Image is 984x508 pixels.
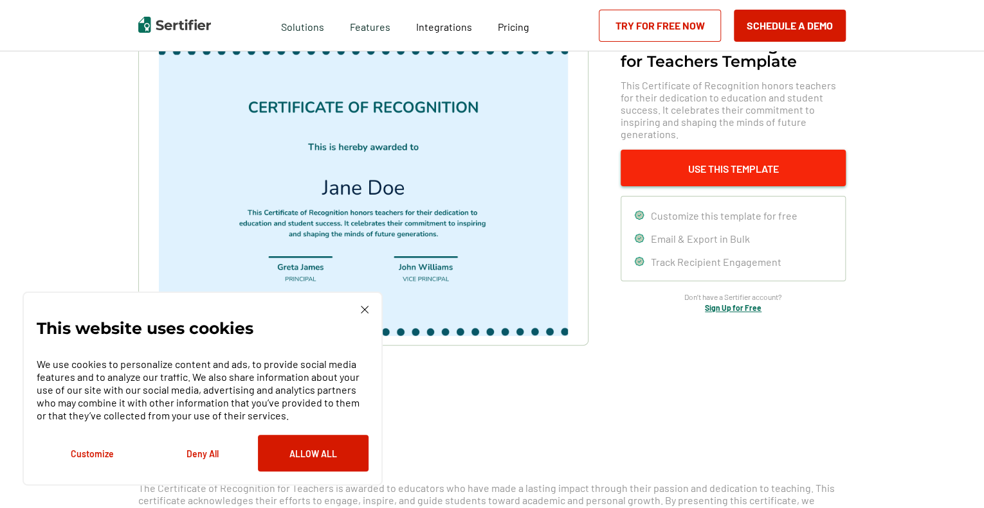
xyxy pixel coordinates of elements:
a: Try for Free Now [599,10,721,42]
p: We use cookies to personalize content and ads, to provide social media features and to analyze ou... [37,358,369,422]
span: This Certificate of Recognition honors teachers for their dedication to education and student suc... [621,79,846,140]
span: Solutions [281,17,324,33]
img: Sertifier | Digital Credentialing Platform [138,17,211,33]
span: Customize this template for free [651,209,797,222]
span: Integrations [416,21,472,33]
iframe: Chat Widget [920,446,984,508]
a: Pricing [498,17,529,33]
span: Features [350,17,390,33]
span: Pricing [498,21,529,33]
h1: Certificate of Recognition for Teachers Template [621,37,846,69]
button: Use This Template [621,150,846,186]
span: Email & Export in Bulk [651,232,750,245]
p: This website uses cookies [37,322,253,335]
a: Sign Up for Free [705,303,761,312]
a: Integrations [416,17,472,33]
span: Track Recipient Engagement [651,256,781,268]
img: Certificate of Recognition for Teachers Template [159,47,568,336]
span: Don’t have a Sertifier account? [684,291,782,303]
button: Allow All [258,435,369,471]
button: Schedule a Demo [734,10,846,42]
button: Deny All [147,435,258,471]
button: Customize [37,435,147,471]
img: Cookie Popup Close [361,306,369,313]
